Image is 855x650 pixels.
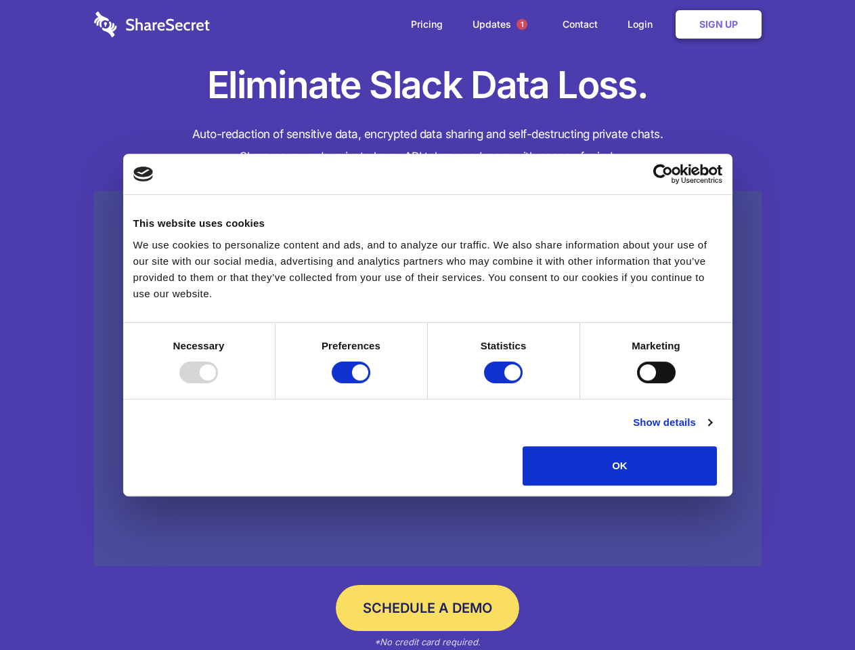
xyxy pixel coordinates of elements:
a: Sign Up [676,10,762,39]
img: logo [133,167,154,181]
strong: Necessary [173,340,225,351]
button: OK [523,446,717,485]
a: Pricing [397,3,456,45]
h1: Eliminate Slack Data Loss. [94,61,762,110]
a: Login [614,3,673,45]
em: *No credit card required. [374,636,481,647]
strong: Statistics [481,340,527,351]
a: Wistia video thumbnail [94,191,762,567]
div: We use cookies to personalize content and ads, and to analyze our traffic. We also share informat... [133,237,722,302]
span: 1 [517,19,527,30]
h4: Auto-redaction of sensitive data, encrypted data sharing and self-destructing private chats. Shar... [94,123,762,168]
strong: Marketing [632,340,680,351]
a: Contact [549,3,611,45]
a: Schedule a Demo [336,585,519,631]
a: Usercentrics Cookiebot - opens in a new window [604,164,722,184]
div: This website uses cookies [133,215,722,232]
a: Show details [633,414,711,431]
strong: Preferences [322,340,380,351]
img: logo-wordmark-white-trans-d4663122ce5f474addd5e946df7df03e33cb6a1c49d2221995e7729f52c070b2.svg [94,12,210,37]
